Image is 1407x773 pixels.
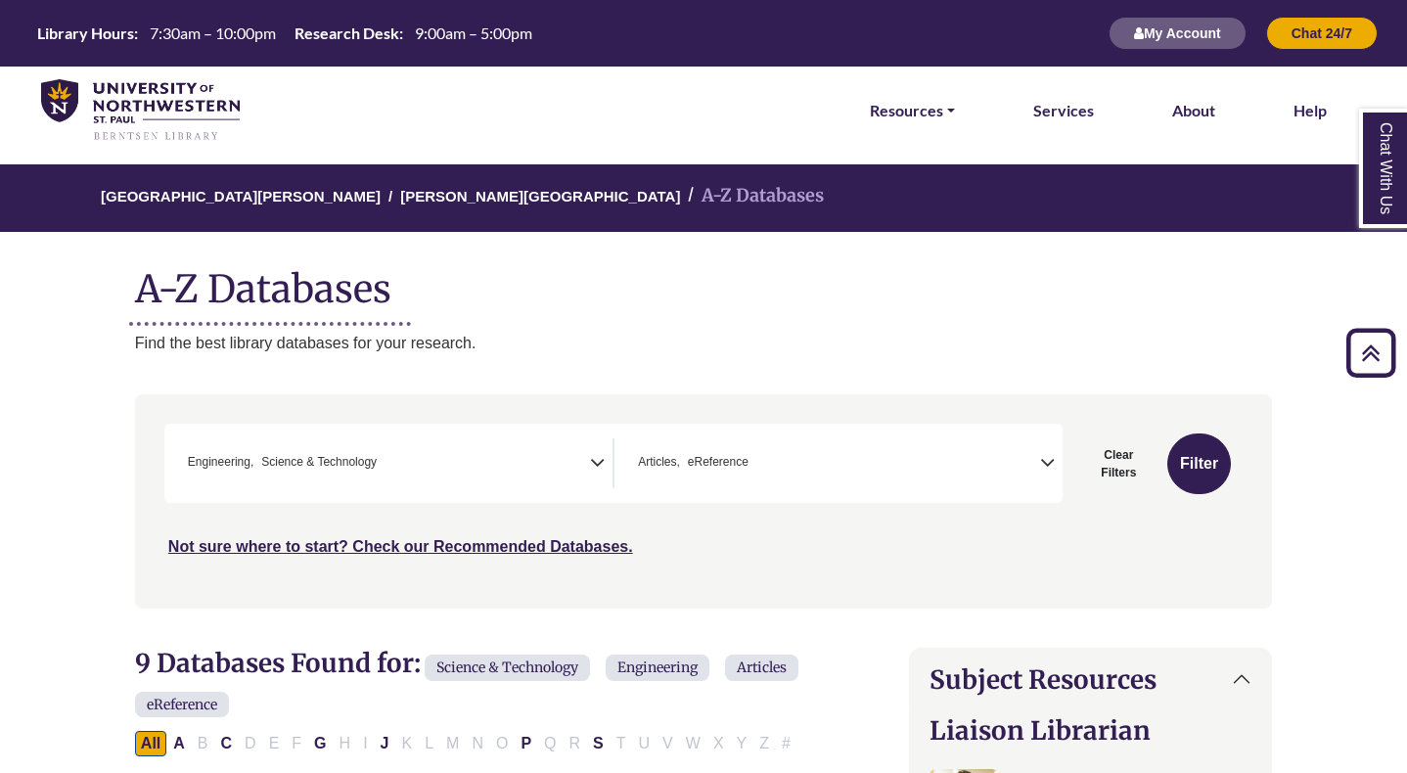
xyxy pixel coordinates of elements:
span: Articles [638,453,680,472]
button: Submit for Search Results [1167,433,1231,494]
nav: breadcrumb [135,164,1272,232]
a: About [1172,98,1215,123]
button: Filter Results A [167,731,191,756]
a: [GEOGRAPHIC_DATA][PERSON_NAME] [101,185,381,205]
a: Services [1033,98,1094,123]
p: Find the best library databases for your research. [135,331,1272,356]
a: Chat 24/7 [1266,24,1378,41]
a: Not sure where to start? Check our Recommended Databases. [168,538,633,555]
li: A-Z Databases [680,182,824,210]
li: Articles [630,453,680,472]
span: eReference [688,453,749,472]
span: eReference [135,692,229,718]
a: Back to Top [1339,340,1402,366]
button: Filter Results J [375,731,395,756]
table: Hours Today [29,23,540,41]
span: Articles [725,655,798,681]
h1: A-Z Databases [135,251,1272,311]
textarea: Search [381,457,389,473]
a: My Account [1109,24,1247,41]
nav: Search filters [135,394,1272,608]
li: Science & Technology [253,453,377,472]
span: Science & Technology [425,655,590,681]
button: Clear Filters [1074,433,1162,494]
span: 9 Databases Found for: [135,647,421,679]
h2: Liaison Librarian [930,715,1251,746]
button: Filter Results C [215,731,239,756]
span: Engineering [188,453,253,472]
button: Filter Results S [587,731,610,756]
a: Resources [870,98,955,123]
button: Filter Results P [515,731,537,756]
li: eReference [680,453,749,472]
a: Hours Today [29,23,540,45]
th: Research Desk: [287,23,404,43]
a: Help [1294,98,1327,123]
span: Science & Technology [261,453,377,472]
li: Engineering [180,453,253,472]
span: Engineering [606,655,709,681]
textarea: Search [752,457,761,473]
span: 9:00am – 5:00pm [415,23,532,42]
img: library_home [41,79,240,142]
button: My Account [1109,17,1247,50]
th: Library Hours: [29,23,139,43]
a: [PERSON_NAME][GEOGRAPHIC_DATA] [400,185,680,205]
div: Alpha-list to filter by first letter of database name [135,734,798,750]
button: Chat 24/7 [1266,17,1378,50]
button: Subject Resources [910,649,1271,710]
button: All [135,731,166,756]
button: Filter Results G [308,731,332,756]
span: 7:30am – 10:00pm [150,23,276,42]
